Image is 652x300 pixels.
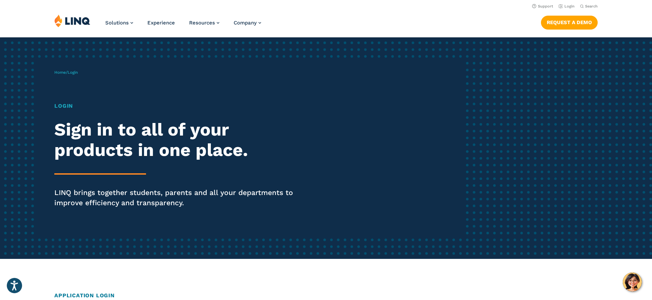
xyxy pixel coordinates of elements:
nav: Button Navigation [541,14,598,29]
button: Open Search Bar [580,4,598,9]
span: Search [585,4,598,8]
h1: Login [54,102,306,110]
span: Login [68,70,78,75]
h2: Sign in to all of your products in one place. [54,120,306,160]
a: Company [234,20,261,26]
a: Login [559,4,575,8]
span: Resources [189,20,215,26]
a: Support [532,4,553,8]
span: Solutions [105,20,129,26]
p: LINQ brings together students, parents and all your departments to improve efficiency and transpa... [54,188,306,208]
span: Company [234,20,257,26]
img: LINQ | K‑12 Software [54,14,90,27]
button: Hello, have a question? Let’s chat. [623,272,642,292]
h2: Application Login [54,292,598,300]
a: Solutions [105,20,133,26]
a: Request a Demo [541,16,598,29]
span: / [54,70,78,75]
a: Home [54,70,66,75]
a: Resources [189,20,219,26]
nav: Primary Navigation [105,14,261,37]
a: Experience [147,20,175,26]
